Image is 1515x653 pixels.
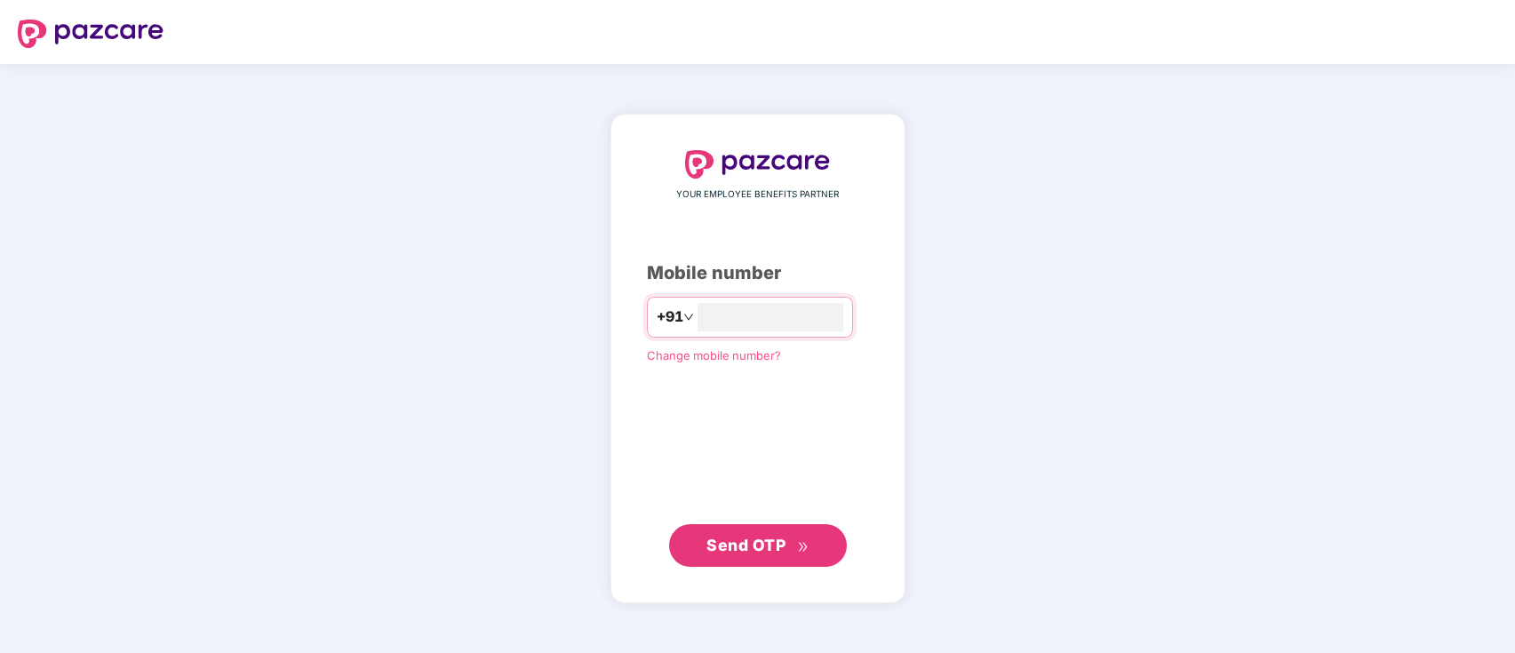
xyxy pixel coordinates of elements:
[647,348,781,362] a: Change mobile number?
[685,150,831,179] img: logo
[683,312,694,323] span: down
[797,541,809,553] span: double-right
[18,20,163,48] img: logo
[647,259,869,287] div: Mobile number
[669,524,847,567] button: Send OTPdouble-right
[706,536,785,554] span: Send OTP
[676,187,839,202] span: YOUR EMPLOYEE BENEFITS PARTNER
[657,306,683,328] span: +91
